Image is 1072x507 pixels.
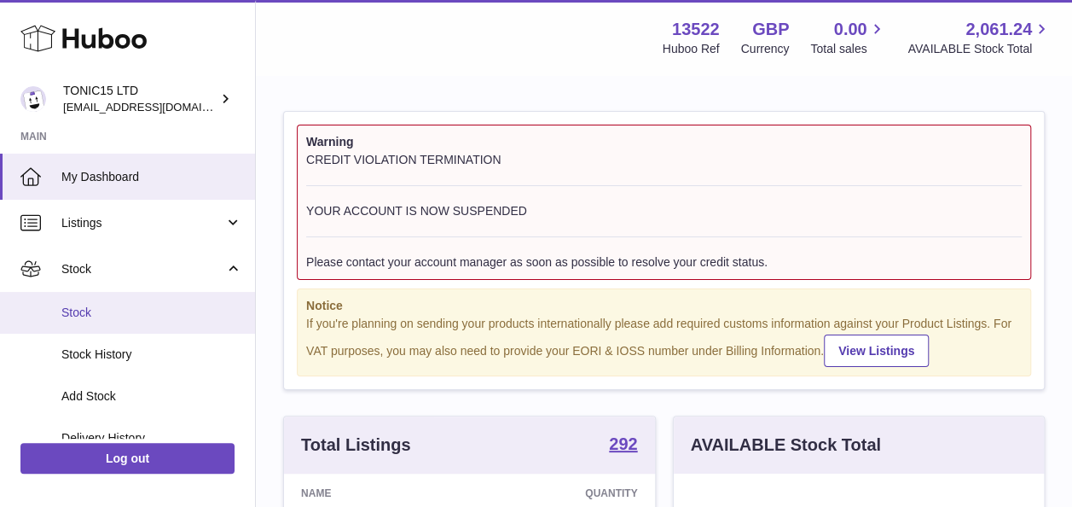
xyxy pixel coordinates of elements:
span: Stock [61,261,224,277]
span: 0.00 [834,18,867,41]
strong: Notice [306,298,1022,314]
a: View Listings [824,335,929,367]
span: [EMAIL_ADDRESS][DOMAIN_NAME] [63,100,251,114]
img: internalAdmin-13522@internal.huboo.com [20,86,46,112]
div: Huboo Ref [663,41,720,57]
span: My Dashboard [61,169,242,185]
span: 2,061.24 [965,18,1032,41]
a: 2,061.24 AVAILABLE Stock Total [907,18,1052,57]
div: Currency [741,41,790,57]
h3: Total Listings [301,434,411,457]
span: Listings [61,215,224,231]
div: If you're planning on sending your products internationally please add required customs informati... [306,316,1022,367]
div: CREDIT VIOLATION TERMINATION YOUR ACCOUNT IS NOW SUSPENDED Please contact your account manager as... [306,152,1022,271]
span: Add Stock [61,388,242,405]
a: 292 [609,435,637,456]
strong: 13522 [672,18,720,41]
div: TONIC15 LTD [63,83,217,115]
a: 0.00 Total sales [810,18,886,57]
span: Delivery History [61,430,242,446]
h3: AVAILABLE Stock Total [691,434,881,457]
span: Stock History [61,347,242,363]
strong: Warning [306,134,1022,150]
span: Total sales [810,41,886,57]
strong: GBP [752,18,789,41]
span: AVAILABLE Stock Total [907,41,1052,57]
a: Log out [20,443,235,474]
span: Stock [61,305,242,321]
strong: 292 [609,435,637,452]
